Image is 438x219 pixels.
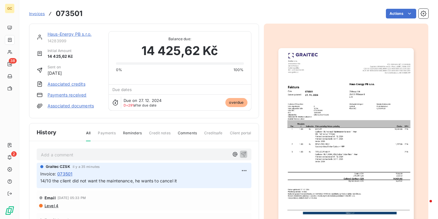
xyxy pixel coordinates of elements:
span: Email [45,195,56,200]
a: Associated documents [48,103,94,109]
span: Invoice : [40,171,56,177]
div: GC [5,4,15,13]
span: Comments [178,130,197,141]
span: [DATE] 05:33 PM [58,196,86,200]
span: 0% [116,67,122,73]
button: Actions [386,9,416,18]
img: Logo LeanPay [5,206,15,215]
span: 073501 [57,171,72,177]
a: Associated credits [48,81,85,87]
span: Reminders [123,130,142,141]
span: Invoices [29,11,45,16]
span: Due on 27. 12. 2024 [124,98,162,103]
span: Initial Amount [48,48,73,54]
span: All [86,130,91,141]
a: Haus-Energy PB s.r.o. [48,31,91,37]
span: D+291 [124,103,134,107]
iframe: Intercom live chat [417,198,432,213]
span: Client portal [230,130,251,141]
span: 14 425,62 Kč [48,54,73,60]
span: Sent on [48,64,62,70]
span: Creditsafe [204,130,223,141]
span: 38 [9,58,17,64]
span: after due date [124,103,157,107]
a: Invoices [29,11,45,17]
span: 14283999 [48,38,101,43]
span: [DATE] [48,70,62,76]
span: 14/10 the client did not want the maintenance, he wants to cancel it [40,178,177,183]
a: Payments received [48,92,87,98]
span: Balance due: [116,36,244,42]
span: Credit notes [149,130,171,141]
span: overdue [225,98,247,107]
span: Due dates [112,87,132,92]
span: 14 425,62 Kč [141,42,218,60]
span: Level 4 [44,203,58,208]
span: Payments [98,130,115,141]
span: 2 [11,151,17,157]
h3: 073501 [56,8,82,19]
span: 100% [234,67,244,73]
span: il y a 35 minutes [73,165,100,168]
span: Graitec CZSK [46,164,70,169]
span: History [37,128,56,136]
